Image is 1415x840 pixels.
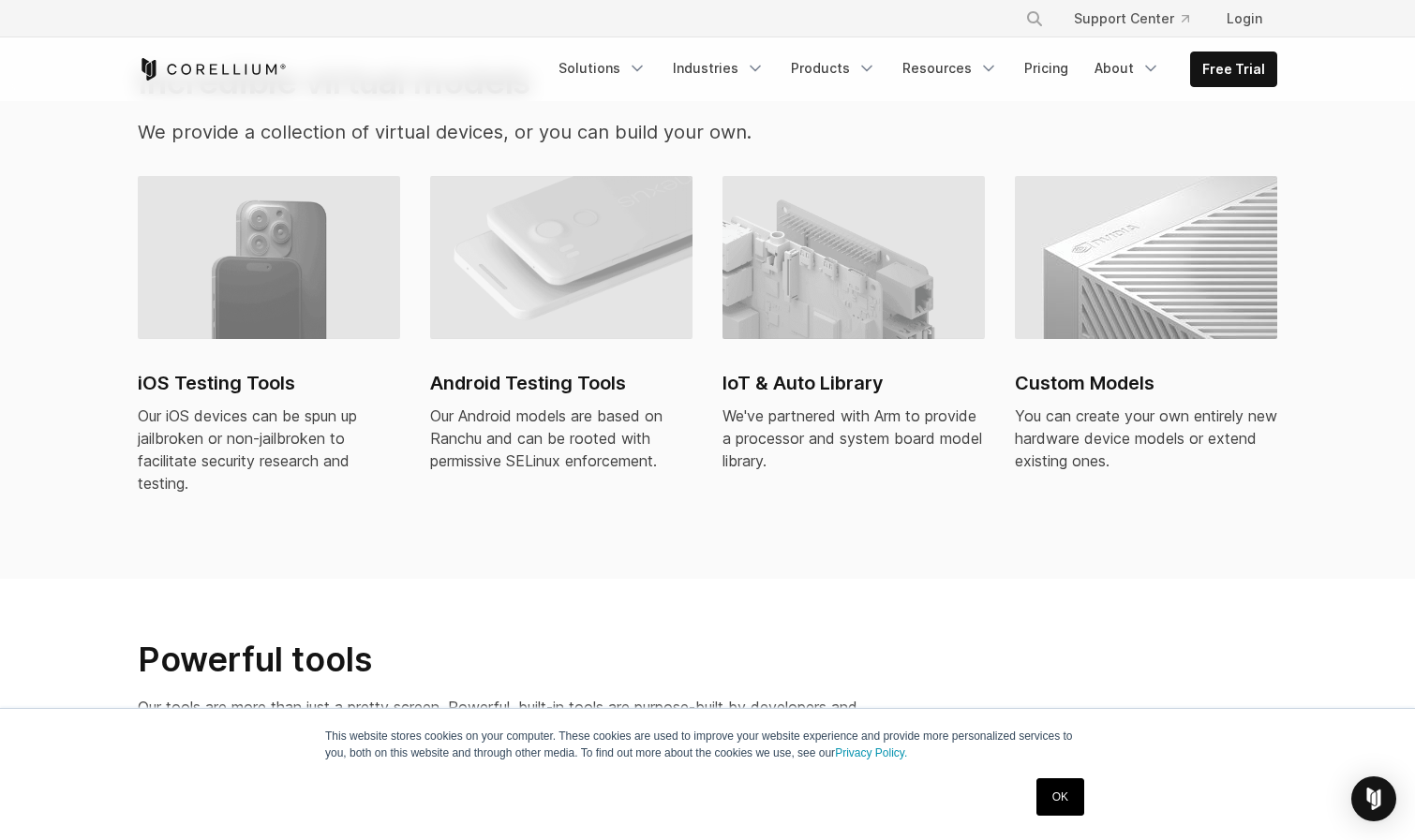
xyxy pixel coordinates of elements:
[722,405,985,472] div: We've partnered with Arm to provide a processor and system board model library.
[722,176,985,339] img: IoT & Auto Library
[547,52,1277,87] div: Navigation Menu
[1212,2,1277,36] a: Login
[662,52,776,85] a: Industries
[430,176,693,494] a: Android virtual machine and devices Android Testing Tools Our Android models are based on Ranchu ...
[138,369,400,397] h2: iOS Testing Tools
[138,118,885,146] p: We provide a collection of virtual devices, or you can build your own.
[1018,2,1051,36] button: Search
[1015,405,1277,472] div: You can create your own entirely new hardware device models or extend existing ones.
[430,369,693,397] h2: Android Testing Tools
[1351,776,1396,821] div: Open Intercom Messenger
[780,52,887,85] a: Products
[138,405,400,494] div: Our iOS devices can be spun up jailbroken or non-jailbroken to facilitate security research and t...
[1036,778,1084,816] a: OK
[138,58,287,81] a: Corellium Home
[1083,52,1171,85] a: About
[722,369,985,397] h2: IoT & Auto Library
[138,696,887,763] p: Our tools are more than just a pretty screen. Powerful, built-in tools are purpose-built by devel...
[138,639,887,681] h2: Powerful tools
[138,176,400,517] a: iPhone virtual machine and devices iOS Testing Tools Our iOS devices can be spun up jailbroken or...
[1059,2,1204,36] a: Support Center
[430,405,693,472] div: Our Android models are based on Ranchu and can be rooted with permissive SELinux enforcement.
[430,176,693,339] img: Android virtual machine and devices
[1191,52,1276,86] a: Free Trial
[325,728,1090,761] p: This website stores cookies on your computer. These cookies are used to improve your website expe...
[1015,176,1277,494] a: Custom Models Custom Models You can create your own entirely new hardware device models or extend...
[1013,52,1080,85] a: Pricing
[1015,176,1277,339] img: Custom Models
[722,176,985,494] a: IoT & Auto Library IoT & Auto Library We've partnered with Arm to provide a processor and system ...
[138,176,400,339] img: iPhone virtual machine and devices
[835,746,907,759] a: Privacy Policy.
[1003,2,1277,36] div: Navigation Menu
[891,52,1009,85] a: Resources
[547,52,658,85] a: Solutions
[1015,369,1277,397] h2: Custom Models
